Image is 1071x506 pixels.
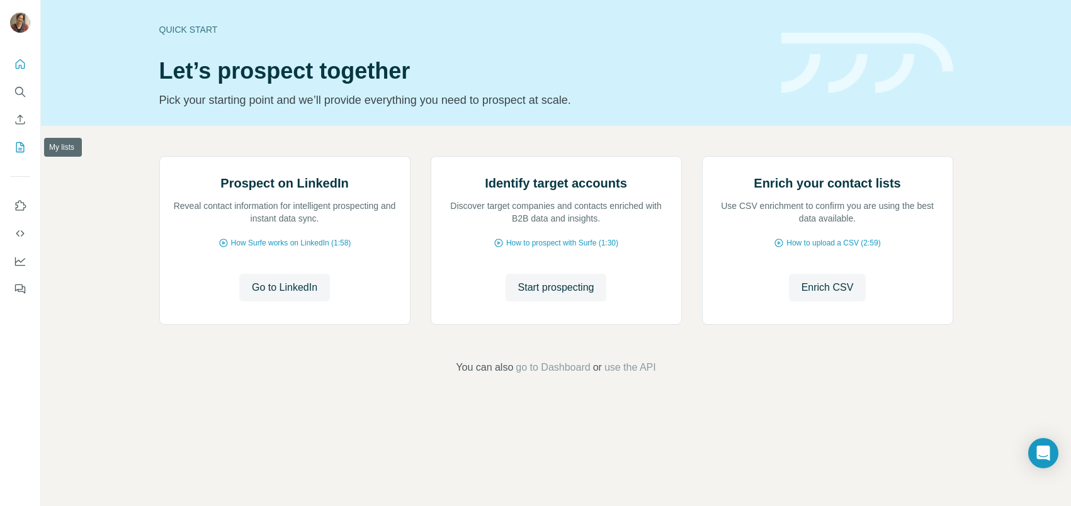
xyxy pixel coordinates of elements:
[10,222,30,245] button: Use Surfe API
[231,237,351,249] span: How Surfe works on LinkedIn (1:58)
[220,174,348,192] h2: Prospect on LinkedIn
[518,280,594,295] span: Start prospecting
[159,91,766,109] p: Pick your starting point and we’ll provide everything you need to prospect at scale.
[10,13,30,33] img: Avatar
[10,278,30,300] button: Feedback
[10,194,30,217] button: Use Surfe on LinkedIn
[604,360,656,375] button: use the API
[239,274,330,301] button: Go to LinkedIn
[10,250,30,273] button: Dashboard
[485,174,627,192] h2: Identify target accounts
[781,33,953,94] img: banner
[789,274,866,301] button: Enrich CSV
[786,237,880,249] span: How to upload a CSV (2:59)
[1028,438,1058,468] div: Open Intercom Messenger
[173,200,397,225] p: Reveal contact information for intelligent prospecting and instant data sync.
[10,53,30,76] button: Quick start
[593,360,602,375] span: or
[159,59,766,84] h1: Let’s prospect together
[10,136,30,159] button: My lists
[159,23,766,36] div: Quick start
[252,280,317,295] span: Go to LinkedIn
[506,237,618,249] span: How to prospect with Surfe (1:30)
[444,200,669,225] p: Discover target companies and contacts enriched with B2B data and insights.
[10,81,30,103] button: Search
[506,274,607,301] button: Start prospecting
[516,360,590,375] button: go to Dashboard
[754,174,900,192] h2: Enrich your contact lists
[715,200,940,225] p: Use CSV enrichment to confirm you are using the best data available.
[10,108,30,131] button: Enrich CSV
[802,280,854,295] span: Enrich CSV
[456,360,513,375] span: You can also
